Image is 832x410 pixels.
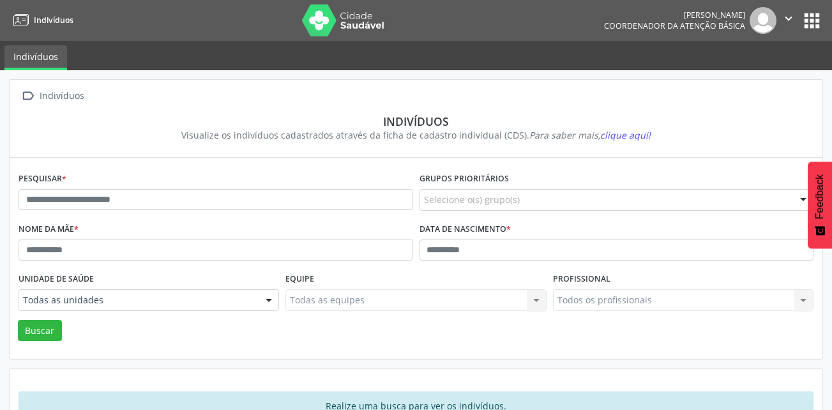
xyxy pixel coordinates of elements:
label: Pesquisar [19,169,66,189]
span: Coordenador da Atenção Básica [604,20,745,31]
div: Visualize os indivíduos cadastrados através da ficha de cadastro individual (CDS). [27,128,805,142]
img: img [750,7,776,34]
span: Feedback [814,174,826,219]
label: Profissional [553,270,610,289]
span: Selecione o(s) grupo(s) [424,193,520,206]
a:  Indivíduos [19,87,86,105]
i:  [782,11,796,26]
div: Indivíduos [27,114,805,128]
button: Feedback - Mostrar pesquisa [808,162,832,248]
label: Grupos prioritários [420,169,509,189]
a: Indivíduos [9,10,73,31]
label: Equipe [285,270,314,289]
label: Nome da mãe [19,220,79,239]
button: Buscar [18,320,62,342]
button:  [776,7,801,34]
div: Indivíduos [37,87,86,105]
div: [PERSON_NAME] [604,10,745,20]
i:  [19,87,37,105]
label: Data de nascimento [420,220,511,239]
i: Para saber mais, [529,129,651,141]
span: Todas as unidades [23,294,253,307]
a: Indivíduos [4,45,67,70]
button: apps [801,10,823,32]
span: Indivíduos [34,15,73,26]
span: clique aqui! [600,129,651,141]
label: Unidade de saúde [19,270,94,289]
